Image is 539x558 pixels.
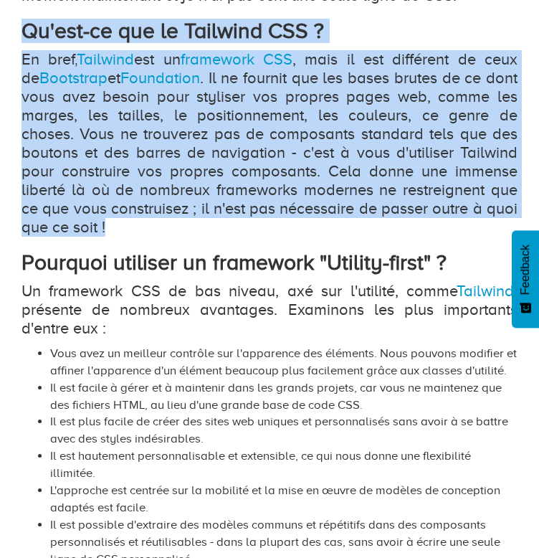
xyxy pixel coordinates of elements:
li: Il est facile à gérer et à maintenir dans les grands projets, car vous ne maintenez que des fichi... [50,379,517,414]
li: Il est hautement personnalisable et extensible, ce qui nous donne une flexibilité illimitée. [50,448,517,482]
li: Vous avez un meilleur contrôle sur l'apparence des éléments. Nous pouvons modifier et affiner l'a... [50,345,517,379]
a: framework CSS [181,50,292,68]
span: Feedback [519,245,532,295]
li: Il est plus facile de créer des sites web uniques et personnalisés sans avoir à se battre avec de... [50,413,517,448]
strong: Qu'est-ce que le Tailwind CSS ? [22,19,324,43]
a: Bootstrap [39,69,108,87]
a: Tailwind [77,50,134,68]
li: L'approche est centrée sur la mobilité et la mise en œuvre de modèles de conception adaptés est f... [50,482,517,516]
a: Tailwind [457,282,514,300]
a: Foundation [120,69,200,87]
button: Feedback - Afficher l’enquête [512,230,539,328]
p: Un framework CSS de bas niveau, axé sur l'utilité, comme , présente de nombreux avantages. Examin... [22,282,517,338]
p: En bref, est un , mais il est différent de ceux de et . Il ne fournit que les bases brutes de ce ... [22,50,517,237]
strong: Pourquoi utiliser un framework "Utility-first" ? [22,250,447,275]
iframe: Drift Widget Chat Controller [467,486,522,541]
